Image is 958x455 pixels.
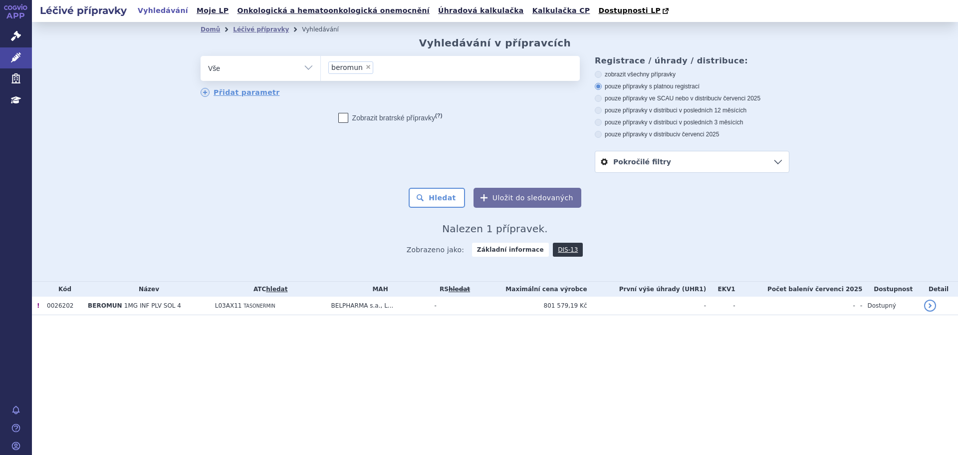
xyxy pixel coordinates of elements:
[735,297,855,315] td: -
[376,61,382,73] input: beromun
[201,26,220,33] a: Domů
[809,286,862,293] span: v červenci 2025
[338,113,443,123] label: Zobrazit bratrské přípravky
[430,282,476,297] th: RS
[595,151,789,172] a: Pokročilé filtry
[476,282,587,297] th: Maximální cena výrobce
[924,300,936,312] a: detail
[365,64,371,70] span: ×
[88,302,122,309] span: BEROMUN
[472,243,549,257] strong: Základní informace
[407,243,465,257] span: Zobrazeno jako:
[595,82,789,90] label: pouze přípravky s platnou registrací
[862,297,919,315] td: Dostupný
[215,302,242,309] span: L03AX11
[919,282,958,297] th: Detail
[595,118,789,126] label: pouze přípravky v distribuci v posledních 3 měsících
[677,131,719,138] span: v červenci 2025
[706,297,735,315] td: -
[595,70,789,78] label: zobrazit všechny přípravky
[442,223,548,235] span: Nalezen 1 přípravek.
[37,302,39,309] span: U tohoto přípravku vypisujeme SCUP.
[435,4,527,17] a: Úhradová kalkulačka
[135,4,191,17] a: Vyhledávání
[595,56,789,65] h3: Registrace / úhrady / distribuce:
[419,37,571,49] h2: Vyhledávání v přípravcích
[595,4,674,18] a: Dostupnosti LP
[862,282,919,297] th: Dostupnost
[234,4,433,17] a: Onkologická a hematoonkologická onemocnění
[194,4,232,17] a: Moje LP
[266,286,287,293] a: hledat
[529,4,593,17] a: Kalkulačka CP
[598,6,661,14] span: Dostupnosti LP
[449,286,470,293] del: hledat
[735,282,863,297] th: Počet balení
[474,188,581,208] button: Uložit do sledovaných
[476,297,587,315] td: 801 579,19 Kč
[42,282,83,297] th: Kód
[32,3,135,17] h2: Léčivé přípravky
[42,297,83,315] td: 0026202
[210,282,326,297] th: ATC
[302,22,352,37] li: Vyhledávání
[435,112,442,119] abbr: (?)
[124,302,181,309] span: 1MG INF PLV SOL 4
[553,243,583,257] a: DIS-13
[595,94,789,102] label: pouze přípravky ve SCAU nebo v distribuci
[409,188,465,208] button: Hledat
[587,282,707,297] th: První výše úhrady (UHR1)
[595,106,789,114] label: pouze přípravky v distribuci v posledních 12 měsících
[595,130,789,138] label: pouze přípravky v distribuci
[706,282,735,297] th: EKV1
[233,26,289,33] a: Léčivé přípravky
[718,95,760,102] span: v červenci 2025
[449,286,470,293] a: vyhledávání neobsahuje žádnou platnou referenční skupinu
[855,297,863,315] td: -
[243,303,275,309] span: TASONERMIN
[587,297,707,315] td: -
[201,88,280,97] a: Přidat parametr
[326,282,430,297] th: MAH
[83,282,210,297] th: Název
[331,64,363,71] span: beromun
[326,297,430,315] td: BELPHARMA s.a., L...
[430,297,476,315] td: -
